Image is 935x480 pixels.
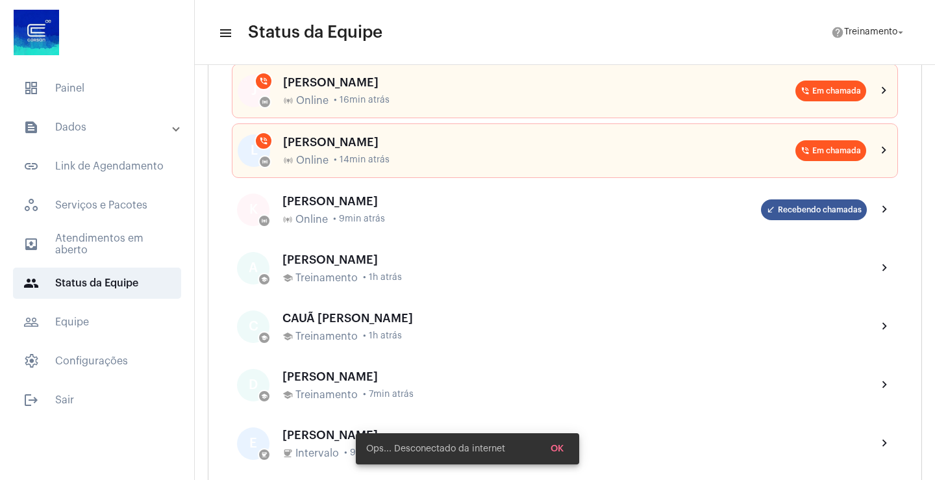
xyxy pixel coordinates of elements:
mat-icon: chevron_right [877,83,892,99]
span: Intervalo [295,448,339,459]
span: sidenav icon [23,353,39,369]
span: Treinamento [844,28,897,37]
span: Status da Equipe [13,268,181,299]
mat-icon: coffee [261,451,268,458]
span: Sair [13,385,181,416]
div: [PERSON_NAME] [283,136,795,149]
mat-icon: online_prediction [262,158,268,165]
span: Equipe [13,307,181,338]
div: CAUÃ [PERSON_NAME] [282,312,867,325]
mat-icon: chevron_right [877,436,893,451]
mat-icon: sidenav icon [23,314,39,330]
mat-icon: sidenav icon [23,275,39,291]
div: J [238,75,270,107]
div: [PERSON_NAME] [282,253,867,266]
mat-icon: school [261,335,268,341]
mat-expansion-panel-header: sidenav iconDados [8,112,194,143]
mat-icon: coffee [282,448,293,459]
mat-icon: school [282,390,293,400]
button: Treinamento [823,19,914,45]
mat-icon: sidenav icon [23,120,39,135]
mat-icon: online_prediction [261,218,268,224]
span: Status da Equipe [248,22,382,43]
div: C [237,310,269,343]
mat-icon: arrow_drop_down [895,27,906,38]
span: Online [295,214,328,225]
div: L [238,134,270,167]
mat-icon: chevron_right [877,143,892,158]
mat-icon: online_prediction [283,155,293,166]
div: [PERSON_NAME] [282,195,761,208]
span: Link de Agendamento [13,151,181,182]
div: [PERSON_NAME] [282,370,867,383]
mat-icon: phone_in_talk [259,136,268,145]
mat-icon: sidenav icon [23,392,39,408]
span: Painel [13,73,181,104]
button: OK [540,437,574,461]
mat-panel-title: Dados [23,120,173,135]
span: Treinamento [295,272,358,284]
img: d4669ae0-8c07-2337-4f67-34b0df7f5ae4.jpeg [10,6,62,58]
div: D [237,369,269,401]
mat-icon: help [831,26,844,39]
mat-icon: sidenav icon [23,158,39,174]
mat-chip: Em chamada [795,81,866,101]
span: • 14min atrás [334,155,390,165]
mat-icon: chevron_right [877,260,893,276]
span: Serviços e Pacotes [13,190,181,221]
span: Online [296,155,329,166]
mat-icon: phone_in_talk [801,146,810,155]
mat-icon: school [282,273,293,283]
mat-icon: phone_in_talk [259,77,268,86]
span: • 1h atrás [363,331,402,341]
mat-icon: call_received [766,205,775,214]
mat-chip: Em chamada [795,140,866,161]
span: sidenav icon [23,81,39,96]
mat-chip: Recebendo chamadas [761,199,867,220]
span: Treinamento [295,389,358,401]
span: Treinamento [295,331,358,342]
mat-icon: online_prediction [283,95,293,106]
div: [PERSON_NAME] [283,76,795,89]
span: Atendimentos em aberto [13,229,181,260]
mat-icon: sidenav icon [23,236,39,252]
mat-icon: chevron_right [877,377,893,393]
mat-icon: online_prediction [282,214,293,225]
mat-icon: phone_in_talk [801,86,810,95]
span: • 16min atrás [334,95,390,105]
span: sidenav icon [23,197,39,213]
mat-icon: online_prediction [262,99,268,105]
span: • 1h atrás [363,273,402,283]
div: K [237,194,269,226]
mat-icon: school [261,276,268,283]
mat-icon: school [261,393,268,399]
div: E [237,427,269,460]
div: A [237,252,269,284]
mat-icon: sidenav icon [218,25,231,41]
mat-icon: chevron_right [877,202,893,218]
span: Ops... Desconectado da internet [366,442,505,455]
span: Online [296,95,329,107]
span: Configurações [13,346,181,377]
mat-icon: school [282,331,293,342]
mat-icon: chevron_right [877,319,893,335]
span: • 9min atrás [333,214,385,224]
span: • 7min atrás [363,390,414,399]
div: [PERSON_NAME] [282,429,867,442]
span: OK [551,444,564,453]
